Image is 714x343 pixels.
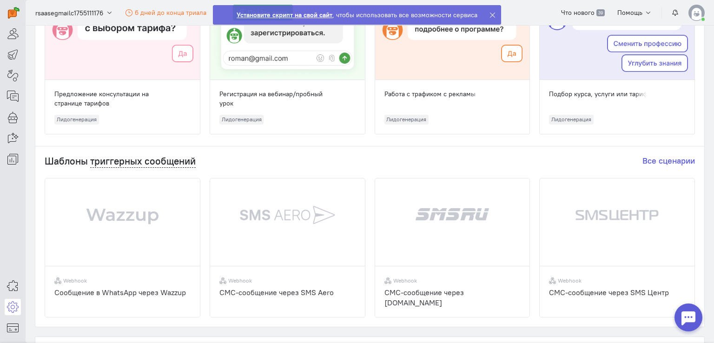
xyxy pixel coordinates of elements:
small: Webhook [228,277,252,284]
button: Я согласен [560,9,607,27]
small: Webhook [63,277,87,284]
div: Мы используем cookies для улучшения работы сайта, анализа трафика и персонализации. Используя сай... [106,10,549,26]
a: здесь [516,19,531,26]
img: default-v4.png [688,5,705,21]
small: Webhook [393,277,417,284]
small: Webhook [558,277,582,284]
div: , чтобы использовать все возможности сервиса [237,10,477,20]
div: Работа с трафиком с рекламы [384,89,494,99]
span: триггерных сообщений [90,155,196,168]
a: Что нового 39 [556,5,609,20]
strong: Установите скрипт на свой сайт [237,11,332,19]
button: rsaasegmailc1755111176 [30,4,118,21]
img: preview [540,178,694,282]
div: Регистрация на вебинар/пробный урок [219,89,329,108]
span: 39 [596,9,604,17]
span: Шаблоны [45,155,88,167]
span: Лидогенерация [549,115,594,125]
a: Все сценарии [642,155,695,166]
span: 6 дней до конца триала [135,8,206,17]
span: Лидогенерация [219,115,264,125]
button: Помощь [612,5,657,20]
div: СМС-сообщение через SMS.ru [384,287,521,308]
span: Лидогенерация [54,115,99,125]
img: preview [210,178,365,282]
span: Помощь [617,8,642,17]
div: СМС-сообщение через SMS Центр [549,287,685,308]
img: carrot-quest.svg [8,7,20,19]
span: rsaasegmailc1755111176 [35,8,103,18]
div: СМС-сообщение через SMS Aero [219,287,356,308]
span: Лидогенерация [384,115,429,125]
div: Подбор курса, услуги или тарифа [549,89,658,99]
span: Что нового [561,8,595,17]
img: preview [45,178,200,282]
div: Предложение консультации на странице тарифов [54,89,164,108]
img: preview [375,178,530,282]
span: Я согласен [568,13,599,23]
div: Cообщение в WhatsApp через Wazzup [54,287,191,308]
